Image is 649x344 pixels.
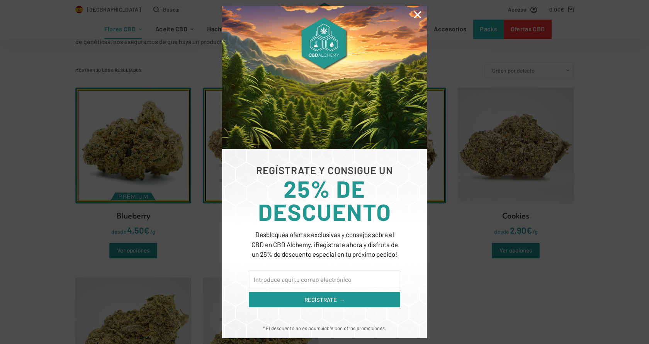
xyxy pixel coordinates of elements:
a: Close [413,10,423,20]
h3: 25% DE DESCUENTO [249,177,400,223]
em: * El descuento no es acumulable con otras promociones. [263,325,386,331]
span: REGÍSTRATE → [304,295,345,304]
h6: REGÍSTRATE Y CONSIGUE UN [249,165,400,175]
p: Desbloquea ofertas exclusivas y consejos sobre el CBD en CBD Alchemy. ¡Regístrate ahora y disfrut... [249,230,400,259]
button: REGÍSTRATE → [249,292,400,307]
input: Introduce aquí tu correo electrónico [249,270,400,288]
